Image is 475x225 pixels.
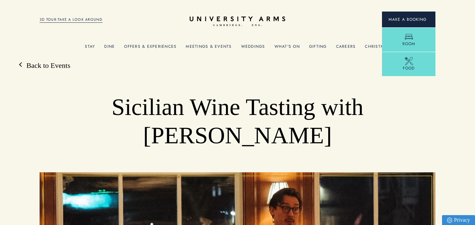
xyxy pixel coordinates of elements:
a: Back to Events [20,61,70,70]
a: Stay [85,44,95,53]
a: Careers [336,44,356,53]
span: Make a Booking [389,16,429,22]
a: What's On [274,44,300,53]
a: Meetings & Events [186,44,232,53]
span: Room [402,41,415,47]
button: Make a BookingArrow icon [382,12,435,27]
h1: Sicilian Wine Tasting with [PERSON_NAME] [79,93,396,150]
a: 3D TOUR:TAKE A LOOK AROUND [40,17,103,23]
a: Offers & Experiences [124,44,176,53]
a: Home [190,16,285,27]
a: Food [382,52,435,76]
img: Arrow icon [427,18,429,21]
a: Room [382,27,435,52]
img: Privacy [447,217,452,223]
a: Dine [104,44,115,53]
a: Privacy [442,215,475,225]
a: Weddings [241,44,265,53]
span: Food [403,65,415,71]
a: Christmas [365,44,390,53]
a: Gifting [309,44,327,53]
